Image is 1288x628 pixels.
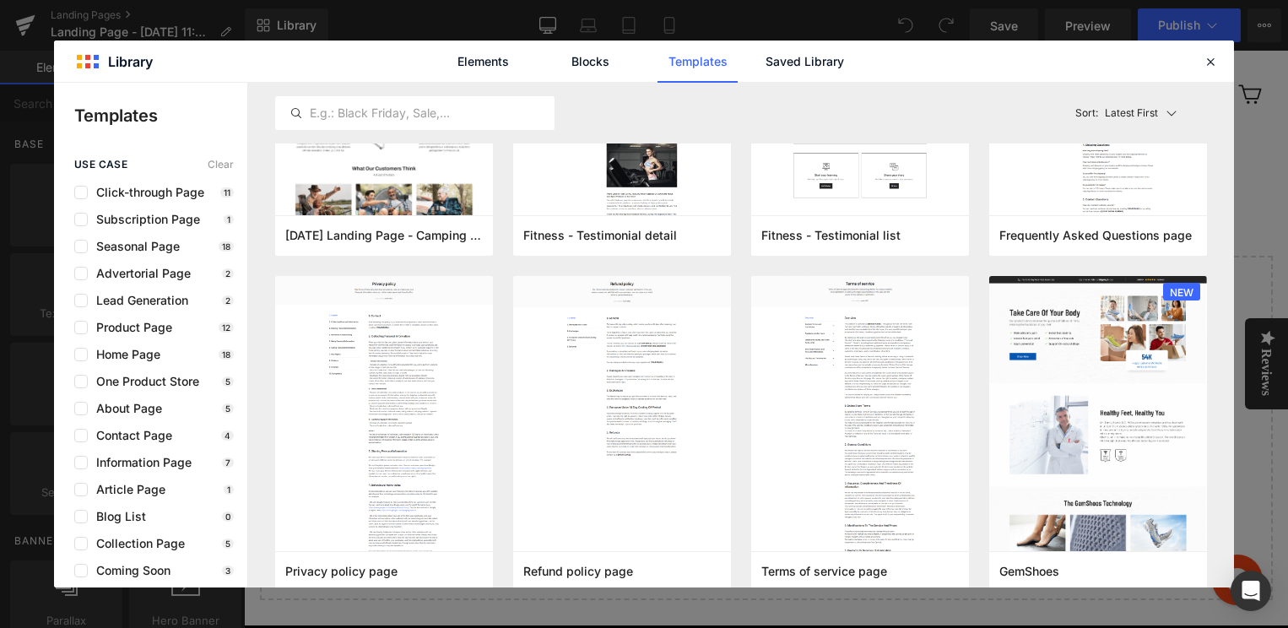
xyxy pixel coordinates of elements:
[960,498,1027,560] iframe: Gorgias live chat messenger
[1231,571,1271,611] div: Open Intercom Messenger
[765,41,845,83] a: Saved Library
[222,512,234,522] p: 0
[88,402,162,415] span: About Page
[761,564,887,579] span: Terms of service page
[222,566,234,576] p: 3
[219,322,234,333] p: 12
[88,537,185,550] span: Collection Page
[224,214,234,225] p: 1
[220,187,234,198] p: 11
[341,62,448,95] a: BRACELETS
[830,62,903,95] a: CUSTOM
[88,375,199,388] span: One Product Store
[219,349,234,360] p: 18
[30,62,1015,95] ul: Primary
[219,241,234,252] p: 18
[999,228,1192,243] span: Frequently Asked Questions page
[222,539,234,549] p: 5
[222,376,234,387] p: 5
[523,228,677,243] span: Fitness - Testimonial detail
[459,38,586,49] img: Adore Adorn
[999,564,1059,579] span: GemShoes
[208,159,234,171] span: Clear
[88,564,170,577] span: Coming Soon
[74,159,127,171] span: use case
[224,485,234,495] p: 1
[88,510,146,523] span: Blog List
[222,403,234,414] p: 5
[88,456,192,469] span: Information Page
[276,103,554,123] input: E.g.: Black Friday, Sale,...
[88,186,204,199] span: Click-through Page
[446,451,598,485] a: Explore Template
[641,62,723,95] a: ONLY ONE
[228,62,338,95] a: NECKLACES
[513,276,731,465] img: 0471d262-f996-4cb3-a1ae-cfa3dea35c61.png
[285,564,398,579] span: Privacy policy page
[443,41,523,83] a: Elements
[43,498,1002,510] p: or Drag & Drop elements from left sidebar
[88,240,180,253] span: Seasonal Page
[516,62,638,95] a: COLLECTIONS
[88,321,172,334] span: Product Page
[43,245,1002,265] p: Start building your page
[74,103,247,128] p: Templates
[130,62,225,95] a: EARRINGS
[88,483,165,496] span: Article Page
[523,564,633,579] span: Refund policy page
[221,430,234,441] p: 4
[61,62,128,95] a: RINGS
[88,429,172,442] span: Contact Page
[285,228,483,243] span: Father's Day Landing Page - Camping Chair
[450,62,513,95] a: SHOP
[726,62,827,95] a: GIFT GUIDE
[88,294,188,307] span: Lead Generation
[1163,283,1200,302] span: NEW
[550,41,630,83] a: Blocks
[1069,96,1208,130] button: Latest FirstSort:Latest First
[222,295,234,306] p: 2
[88,213,200,226] span: Subscription Page
[1015,298,1030,345] div: Reviews
[658,41,738,83] a: Templates
[88,348,160,361] span: Home Page
[1105,106,1158,121] p: Latest First
[1075,107,1098,119] span: Sort:
[222,457,234,468] p: 7
[761,228,901,243] span: Fitness - Testimonial list
[896,33,939,53] button: USD
[222,268,234,279] p: 2
[88,267,191,280] span: Advertorial Page
[915,35,939,54] span: USD
[906,62,983,95] a: JOURNAL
